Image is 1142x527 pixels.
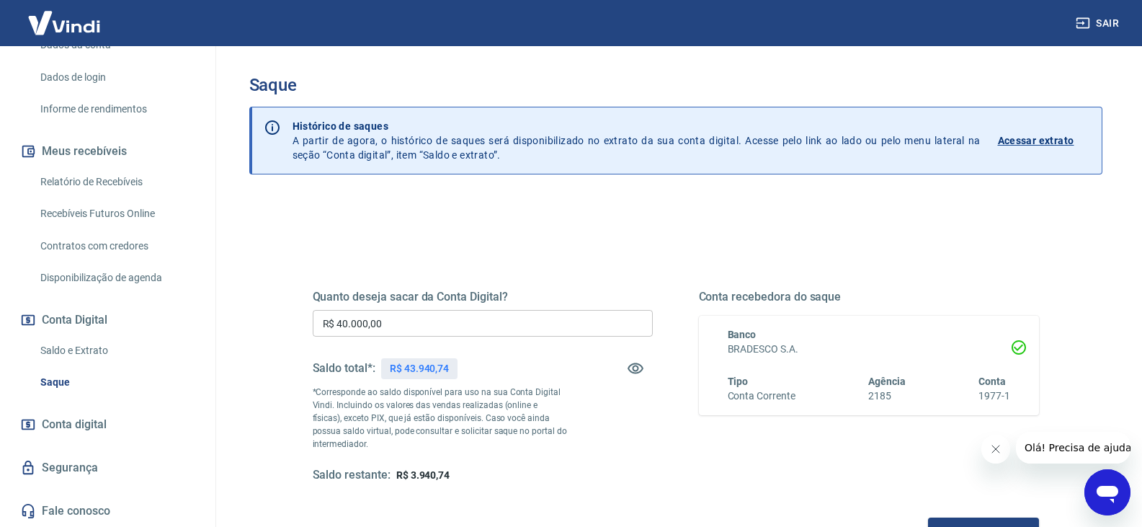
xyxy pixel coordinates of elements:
[728,389,795,404] h6: Conta Corrente
[313,386,568,451] p: *Corresponde ao saldo disponível para uso na sua Conta Digital Vindi. Incluindo os valores das ve...
[17,304,198,336] button: Conta Digital
[313,290,653,304] h5: Quanto deseja sacar da Conta Digital?
[1073,10,1125,37] button: Sair
[35,167,198,197] a: Relatório de Recebíveis
[313,468,391,483] h5: Saldo restante:
[17,495,198,527] a: Fale conosco
[35,368,198,397] a: Saque
[699,290,1039,304] h5: Conta recebedora do saque
[390,361,449,376] p: R$ 43.940,74
[35,231,198,261] a: Contratos com credores
[728,342,1010,357] h6: BRADESCO S.A.
[17,1,111,45] img: Vindi
[728,329,757,340] span: Banco
[17,136,198,167] button: Meus recebíveis
[293,119,981,133] p: Histórico de saques
[728,376,749,387] span: Tipo
[17,409,198,440] a: Conta digital
[35,199,198,229] a: Recebíveis Futuros Online
[998,119,1090,162] a: Acessar extrato
[868,376,906,387] span: Agência
[42,415,107,435] span: Conta digital
[35,263,198,293] a: Disponibilização de agenda
[868,389,906,404] h6: 2185
[35,94,198,124] a: Informe de rendimentos
[978,376,1006,387] span: Conta
[313,361,375,376] h5: Saldo total*:
[35,63,198,92] a: Dados de login
[998,133,1074,148] p: Acessar extrato
[293,119,981,162] p: A partir de agora, o histórico de saques será disponibilizado no extrato da sua conta digital. Ac...
[978,389,1010,404] h6: 1977-1
[17,452,198,484] a: Segurança
[981,435,1010,464] iframe: Fechar mensagem
[35,336,198,366] a: Saldo e Extrato
[1084,469,1130,515] iframe: Botão para abrir a janela de mensagens
[9,10,121,22] span: Olá! Precisa de ajuda?
[396,469,450,481] span: R$ 3.940,74
[1016,432,1130,464] iframe: Mensagem da empresa
[249,75,1102,95] h3: Saque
